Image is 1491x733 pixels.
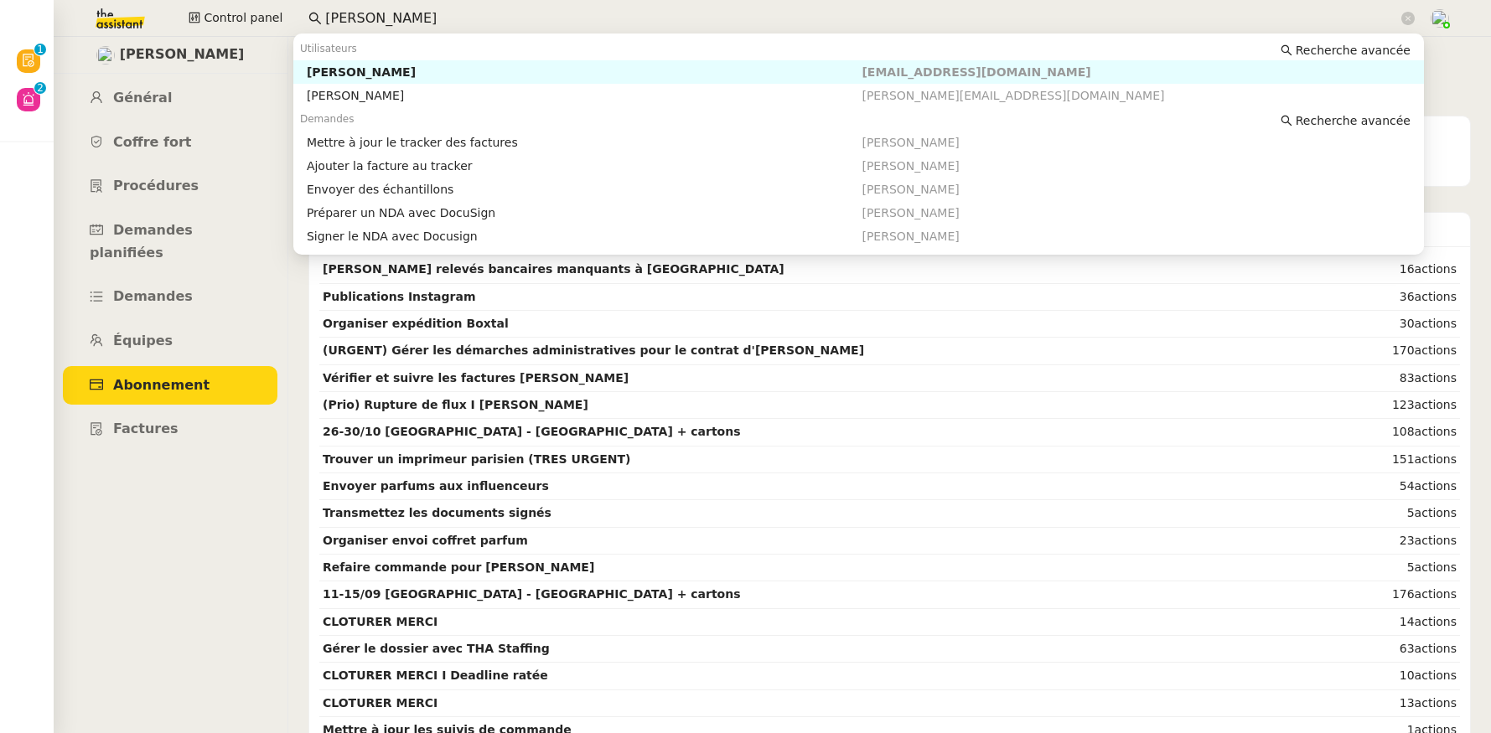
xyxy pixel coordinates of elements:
span: [PERSON_NAME] [862,206,959,219]
span: Demandes [113,288,193,304]
img: users%2Fjeuj7FhI7bYLyCU6UIN9LElSS4x1%2Favatar%2F1678820456145.jpeg [96,46,115,65]
span: Équipes [113,333,173,348]
strong: [PERSON_NAME] relevés bancaires manquants à [GEOGRAPHIC_DATA] [323,262,784,276]
span: actions [1415,668,1457,682]
span: [PERSON_NAME] [862,136,959,149]
span: Coffre fort [113,134,192,150]
div: Préparer un NDA avec DocuSign [307,205,862,220]
strong: 11-15/09 [GEOGRAPHIC_DATA] - [GEOGRAPHIC_DATA] + cartons [323,587,741,601]
div: [PERSON_NAME] [307,65,862,80]
td: 13 [1328,690,1460,717]
span: [EMAIL_ADDRESS][DOMAIN_NAME] [862,65,1090,79]
strong: Publications Instagram [323,290,476,303]
div: Ajouter la facture au tracker [307,158,862,173]
td: 16 [1328,256,1460,283]
img: users%2FNTfmycKsCFdqp6LX6USf2FmuPJo2%2Favatar%2Fprofile-pic%20(1).png [1431,9,1449,28]
div: Signer le NDA avec Docusign [307,229,862,244]
td: 176 [1328,581,1460,608]
td: 30 [1328,311,1460,338]
strong: Trouver un imprimeur parisien (TRES URGENT) [323,452,630,466]
strong: CLOTURER MERCI [323,615,437,628]
span: actions [1415,696,1457,710]
span: actions [1415,425,1457,438]
span: Demandes [300,113,355,125]
nz-badge-sup: 2 [34,82,46,94]
span: Recherche avancée [1296,112,1411,129]
span: [PERSON_NAME] [120,44,245,66]
a: Général [63,79,277,118]
span: [PERSON_NAME] [862,183,959,196]
span: Factures [113,421,179,436]
a: Abonnement [63,366,277,405]
span: [PERSON_NAME][EMAIL_ADDRESS][DOMAIN_NAME] [862,89,1164,102]
strong: Organiser expédition Boxtal [323,317,509,330]
span: actions [1415,452,1457,466]
strong: CLOTURER MERCI I Deadline ratée [323,668,548,682]
td: 123 [1328,392,1460,419]
span: actions [1415,642,1457,655]
span: actions [1415,479,1457,493]
strong: Gérer le dossier avec THA Staffing [323,642,550,655]
strong: Envoyer parfums aux influenceurs [323,479,549,493]
span: actions [1415,371,1457,385]
a: Coffre fort [63,123,277,163]
p: 1 [37,44,44,59]
span: Demandes planifiées [90,222,193,261]
td: 5 [1328,500,1460,527]
span: actions [1415,262,1457,276]
span: actions [1415,398,1457,411]
span: actions [1415,587,1457,601]
span: [PERSON_NAME] [862,159,959,173]
strong: (Prio) Rupture de flux I [PERSON_NAME] [323,398,588,411]
input: Rechercher [325,8,1398,30]
a: Demandes planifiées [63,211,277,272]
span: actions [1415,506,1457,519]
p: 2 [37,82,44,97]
a: Équipes [63,322,277,361]
div: [PERSON_NAME] [307,88,862,103]
td: 36 [1328,284,1460,311]
span: actions [1415,534,1457,547]
span: actions [1415,615,1457,628]
a: Demandes [63,277,277,317]
td: 170 [1328,338,1460,364]
nz-badge-sup: 1 [34,44,46,55]
td: 108 [1328,419,1460,446]
strong: Transmettez les documents signés [323,506,551,519]
strong: Refaire commande pour [PERSON_NAME] [323,560,594,574]
td: 151 [1328,447,1460,473]
a: Procédures [63,167,277,206]
span: [PERSON_NAME] [862,230,959,243]
td: 5 [1328,555,1460,581]
span: Recherche avancée [1296,42,1411,59]
span: Général [113,90,172,106]
span: actions [1415,343,1457,357]
span: actions [1415,560,1457,574]
strong: Vérifier et suivre les factures [PERSON_NAME] [323,371,629,385]
span: Control panel [204,8,282,28]
strong: Organiser envoi coffret parfum [323,534,528,547]
span: Abonnement [113,377,210,393]
td: 54 [1328,473,1460,500]
div: Mettre à jour le tracker des factures [307,135,862,150]
strong: 26-30/10 [GEOGRAPHIC_DATA] - [GEOGRAPHIC_DATA] + cartons [323,425,741,438]
td: 10 [1328,663,1460,689]
strong: (URGENT) Gérer les démarches administratives pour le contrat d'[PERSON_NAME] [323,343,864,357]
strong: CLOTURER MERCI [323,696,437,710]
td: 14 [1328,609,1460,636]
button: Control panel [179,7,293,30]
span: actions [1415,317,1457,330]
div: Envoyer des échantillons [307,182,862,197]
span: Utilisateurs [300,43,357,54]
span: Procédures [113,178,199,194]
td: 63 [1328,636,1460,663]
td: 23 [1328,528,1460,555]
span: actions [1415,290,1457,303]
td: 83 [1328,365,1460,392]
